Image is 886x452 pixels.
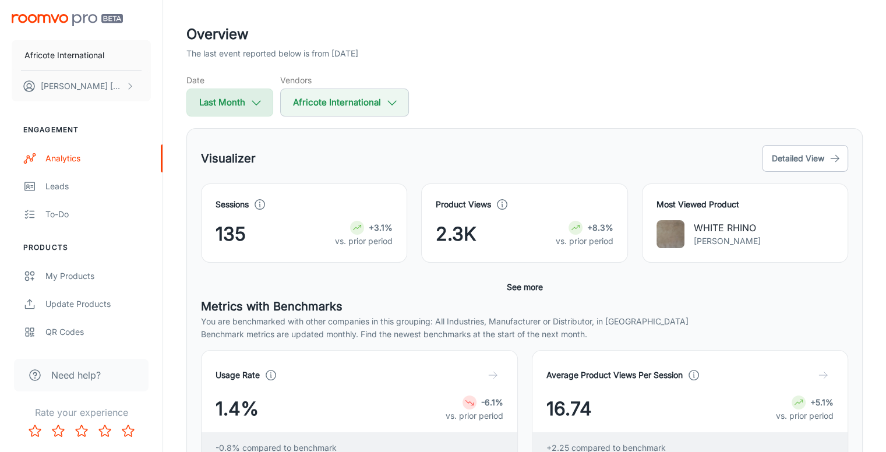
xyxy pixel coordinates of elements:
[656,220,684,248] img: WHITE RHINO
[762,145,848,172] button: Detailed View
[186,24,863,45] h2: Overview
[117,419,140,443] button: Rate 5 star
[45,152,151,165] div: Analytics
[216,220,246,248] span: 135
[70,419,93,443] button: Rate 3 star
[694,221,761,235] p: WHITE RHINO
[280,74,409,86] h5: Vendors
[216,395,259,423] span: 1.4%
[481,397,503,407] strong: -6.1%
[12,14,123,26] img: Roomvo PRO Beta
[694,235,761,248] p: [PERSON_NAME]
[335,235,393,248] p: vs. prior period
[23,419,47,443] button: Rate 1 star
[502,277,548,298] button: See more
[369,223,393,232] strong: +3.1%
[186,74,273,86] h5: Date
[587,223,613,232] strong: +8.3%
[546,395,592,423] span: 16.74
[776,409,834,422] p: vs. prior period
[12,71,151,101] button: [PERSON_NAME] [PERSON_NAME]
[51,368,101,382] span: Need help?
[556,235,613,248] p: vs. prior period
[446,409,503,422] p: vs. prior period
[810,397,834,407] strong: +5.1%
[45,326,151,338] div: QR Codes
[45,298,151,310] div: Update Products
[9,405,153,419] p: Rate your experience
[12,40,151,70] button: Africote International
[436,220,476,248] span: 2.3K
[41,80,123,93] p: [PERSON_NAME] [PERSON_NAME]
[47,419,70,443] button: Rate 2 star
[186,89,273,116] button: Last Month
[546,369,683,382] h4: Average Product Views Per Session
[280,89,409,116] button: Africote International
[45,208,151,221] div: To-do
[201,315,848,328] p: You are benchmarked with other companies in this grouping: All Industries, Manufacturer or Distri...
[45,180,151,193] div: Leads
[201,150,256,167] h5: Visualizer
[186,47,358,60] p: The last event reported below is from [DATE]
[216,369,260,382] h4: Usage Rate
[656,198,834,211] h4: Most Viewed Product
[216,198,249,211] h4: Sessions
[201,328,848,341] p: Benchmark metrics are updated monthly. Find the newest benchmarks at the start of the next month.
[201,298,848,315] h5: Metrics with Benchmarks
[436,198,491,211] h4: Product Views
[93,419,117,443] button: Rate 4 star
[45,270,151,282] div: My Products
[24,49,104,62] p: Africote International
